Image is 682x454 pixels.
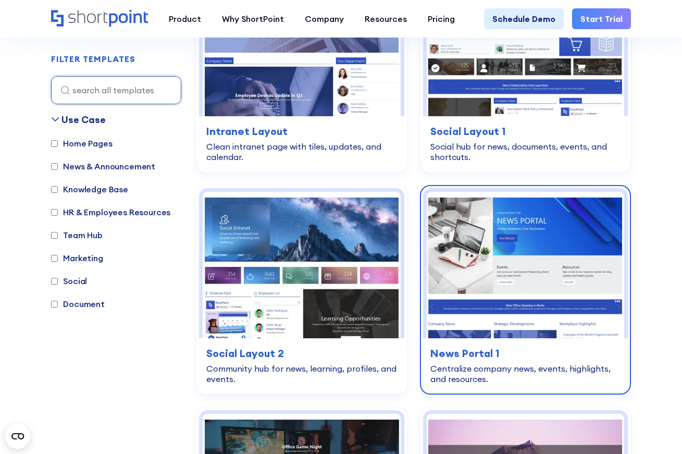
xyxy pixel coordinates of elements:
[630,404,682,454] iframe: Chat Widget
[51,186,58,193] input: Knowledge Base
[354,8,417,29] a: Resources
[51,301,58,308] input: Document
[222,13,284,25] div: Why ShortPoint
[572,8,631,29] a: Start Trial
[430,141,621,162] div: Social hub for news, documents, events, and shortcuts.
[51,55,135,64] h2: FILTER TEMPLATES
[430,363,621,384] div: Centralize company news, events, highlights, and resources.
[212,8,294,29] a: Why ShortPoint
[417,8,465,29] a: Pricing
[365,13,407,25] div: Resources
[206,124,396,139] h3: Intranet Layout
[51,252,103,264] label: Marketing
[51,140,58,147] input: Home Pages
[51,10,148,28] a: Home
[206,363,396,384] div: Community hub for news, learning, profiles, and events.
[51,275,87,287] label: Social
[51,137,112,150] label: Home Pages
[51,278,58,285] input: Social
[206,141,396,162] div: Clean intranet page with tiles, updates, and calendar.
[61,113,106,127] div: Use Case
[484,8,564,29] a: Schedule Demo
[5,424,30,449] button: Open CMP widget
[51,206,170,218] label: HR & Employees Resources
[206,346,396,361] h3: Social Layout 2
[430,346,621,361] h3: News Portal 1
[169,13,201,25] div: Product
[51,255,58,262] input: Marketing
[51,76,181,104] input: search all templates
[51,229,103,241] label: Team Hub
[428,13,455,25] div: Pricing
[427,192,624,338] img: Marketing 2 – SharePoint Online Communication Site: Centralize company news, events, highlights, ...
[294,8,354,29] a: Company
[51,183,128,195] label: Knowledge Base
[420,185,631,395] a: Marketing 2 – SharePoint Online Communication Site: Centralize company news, events, highlights, ...
[51,163,58,170] input: News & Announcement
[51,209,58,216] input: HR & Employees Resources
[203,192,400,338] img: Social Layout 2 – SharePoint Community Site: Community hub for news, learning, profiles, and events.
[51,232,58,239] input: Team Hub
[51,298,105,310] label: Document
[305,13,344,25] div: Company
[430,124,621,139] h3: Social Layout 1
[196,185,407,395] a: Social Layout 2 – SharePoint Community Site: Community hub for news, learning, profiles, and even...
[158,8,212,29] a: Product
[51,160,155,173] label: News & Announcement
